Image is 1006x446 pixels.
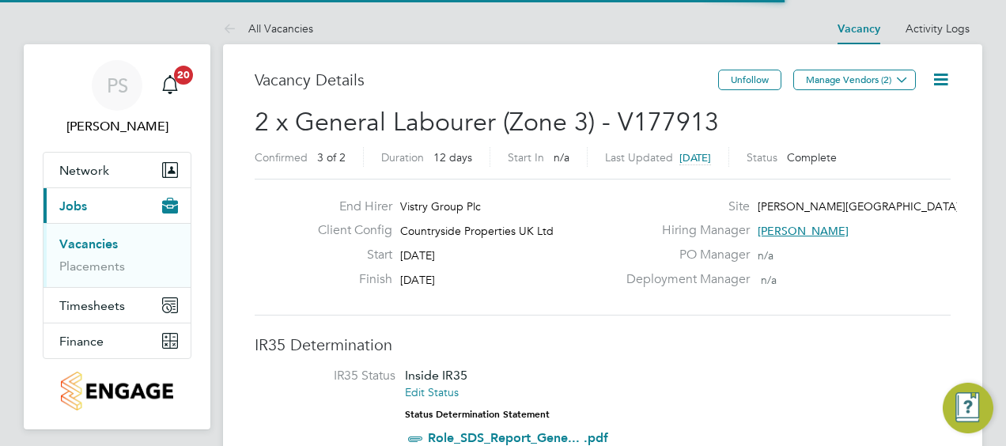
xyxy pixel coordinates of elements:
[381,150,424,164] label: Duration
[305,198,392,215] label: End Hirer
[43,288,191,323] button: Timesheets
[747,150,777,164] label: Status
[400,199,481,214] span: Vistry Group Plc
[605,150,673,164] label: Last Updated
[24,44,210,429] nav: Main navigation
[718,70,781,90] button: Unfollow
[43,323,191,358] button: Finance
[270,368,395,384] label: IR35 Status
[43,372,191,410] a: Go to home page
[554,150,569,164] span: n/a
[405,409,550,420] strong: Status Determination Statement
[59,259,125,274] a: Placements
[617,247,750,263] label: PO Manager
[255,150,308,164] label: Confirmed
[174,66,193,85] span: 20
[761,273,777,287] span: n/a
[400,273,435,287] span: [DATE]
[59,198,87,214] span: Jobs
[154,60,186,111] a: 20
[943,383,993,433] button: Engage Resource Center
[906,21,970,36] a: Activity Logs
[43,153,191,187] button: Network
[428,430,608,445] a: Role_SDS_Report_Gene... .pdf
[317,150,346,164] span: 3 of 2
[787,150,837,164] span: Complete
[43,60,191,136] a: PS[PERSON_NAME]
[758,224,849,238] span: [PERSON_NAME]
[617,198,750,215] label: Site
[838,22,880,36] a: Vacancy
[508,150,544,164] label: Start In
[255,107,719,138] span: 2 x General Labourer (Zone 3) - V177913
[400,224,554,238] span: Countryside Properties UK Ltd
[223,21,313,36] a: All Vacancies
[61,372,172,410] img: countryside-properties-logo-retina.png
[793,70,916,90] button: Manage Vendors (2)
[758,199,959,214] span: [PERSON_NAME][GEOGRAPHIC_DATA]
[758,248,773,263] span: n/a
[405,385,459,399] a: Edit Status
[43,188,191,223] button: Jobs
[679,151,711,164] span: [DATE]
[433,150,472,164] span: 12 days
[59,334,104,349] span: Finance
[305,222,392,239] label: Client Config
[107,75,128,96] span: PS
[255,334,951,355] h3: IR35 Determination
[43,223,191,287] div: Jobs
[400,248,435,263] span: [DATE]
[59,298,125,313] span: Timesheets
[617,271,750,288] label: Deployment Manager
[59,236,118,251] a: Vacancies
[59,163,109,178] span: Network
[255,70,718,90] h3: Vacancy Details
[405,368,467,383] span: Inside IR35
[305,247,392,263] label: Start
[617,222,750,239] label: Hiring Manager
[305,271,392,288] label: Finish
[43,117,191,136] span: Paul Sen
